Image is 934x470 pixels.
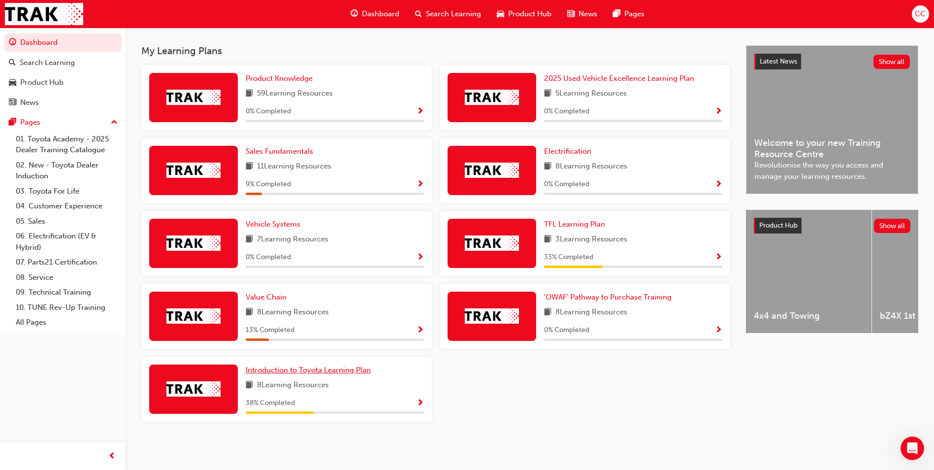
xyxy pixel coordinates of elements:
img: Trak [166,163,221,178]
span: 2025 Used Vehicle Excellence Learning Plan [544,74,694,83]
a: 02. New - Toyota Dealer Induction [12,158,122,184]
a: Sales Fundamentals [246,146,317,157]
span: Show Progress [715,326,722,335]
a: 2025 Used Vehicle Excellence Learning Plan [544,73,698,84]
span: 8 Learning Resources [257,306,329,319]
span: search-icon [415,8,422,20]
div: Search Learning [20,57,75,68]
span: Show Progress [715,253,722,262]
a: 08. Service [12,270,122,285]
button: Show Progress [417,105,424,118]
span: Show Progress [417,107,424,116]
a: News [4,94,122,112]
span: Product Hub [508,8,551,20]
a: car-iconProduct Hub [489,4,559,24]
a: Latest NewsShow all [754,54,910,69]
a: 10. TUNE Rev-Up Training [12,300,122,315]
span: Show Progress [417,253,424,262]
a: 03. Toyota For Life [12,184,122,199]
span: 5 Learning Resources [555,88,627,100]
a: Latest NewsShow allWelcome to your new Training Resource CentreRevolutionise the way you access a... [746,45,918,194]
span: Pages [624,8,644,20]
span: 8 Learning Resources [555,161,627,173]
span: 38 % Completed [246,398,295,409]
button: Show Progress [715,251,722,264]
a: search-iconSearch Learning [407,4,489,24]
span: book-icon [246,379,253,392]
img: Trak [166,90,221,105]
a: guage-iconDashboard [343,4,407,24]
a: Search Learning [4,54,122,72]
a: 'OWAF' Pathway to Purchase Training [544,292,676,303]
span: search-icon [9,59,16,67]
a: Product HubShow all [754,218,910,234]
div: Pages [20,117,40,128]
span: Product Hub [759,221,798,230]
span: book-icon [544,161,551,173]
button: Show Progress [715,324,722,336]
span: Sales Fundamentals [246,147,313,156]
a: TFL Learning Plan [544,219,609,230]
button: Show Progress [715,105,722,118]
img: Trak [465,90,519,105]
span: 11 Learning Resources [257,161,331,173]
a: 04. Customer Experience [12,199,122,214]
span: Show Progress [417,326,424,335]
img: Trak [465,308,519,324]
a: 06. Electrification (EV & Hybrid) [12,229,122,255]
span: book-icon [246,234,253,246]
button: Show all [874,219,911,233]
span: news-icon [9,99,16,107]
span: Show Progress [715,107,722,116]
button: Show Progress [417,397,424,409]
button: DashboardSearch LearningProduct HubNews [4,32,122,113]
img: Trak [5,3,83,25]
div: Product Hub [20,77,64,88]
span: book-icon [544,306,551,319]
button: Show Progress [715,178,722,191]
button: Show Progress [417,324,424,336]
a: All Pages [12,315,122,330]
span: News [579,8,597,20]
span: 9 % Completed [246,179,291,190]
button: Show Progress [417,178,424,191]
span: 13 % Completed [246,325,294,336]
a: news-iconNews [559,4,605,24]
span: Latest News [760,57,797,66]
a: Product Knowledge [246,73,317,84]
span: Introduction to Toyota Learning Plan [246,366,371,374]
span: book-icon [544,234,551,246]
span: Show Progress [417,399,424,408]
a: 09. Technical Training [12,285,122,300]
a: 07. Parts21 Certification [12,255,122,270]
span: 0 % Completed [544,179,589,190]
span: Show Progress [417,180,424,189]
span: 59 Learning Resources [257,88,333,100]
img: Trak [166,381,221,397]
a: Vehicle Systems [246,219,304,230]
img: Trak [465,235,519,251]
span: guage-icon [9,38,16,47]
span: 0 % Completed [246,252,291,263]
span: 0 % Completed [246,106,291,117]
span: prev-icon [108,450,116,463]
button: Pages [4,113,122,132]
span: 0 % Completed [544,106,589,117]
span: pages-icon [9,118,16,127]
span: 3 Learning Resources [555,234,627,246]
button: CC [912,5,929,23]
span: guage-icon [351,8,358,20]
button: Show Progress [417,251,424,264]
span: 33 % Completed [544,252,593,263]
span: 8 Learning Resources [555,306,627,319]
span: book-icon [246,88,253,100]
h3: My Learning Plans [141,45,730,57]
span: book-icon [544,88,551,100]
a: 05. Sales [12,214,122,229]
img: Trak [166,235,221,251]
span: 0 % Completed [544,325,589,336]
a: 4x4 and Towing [746,210,871,333]
a: 01. Toyota Academy - 2025 Dealer Training Catalogue [12,132,122,158]
span: 8 Learning Resources [257,379,329,392]
span: pages-icon [613,8,620,20]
